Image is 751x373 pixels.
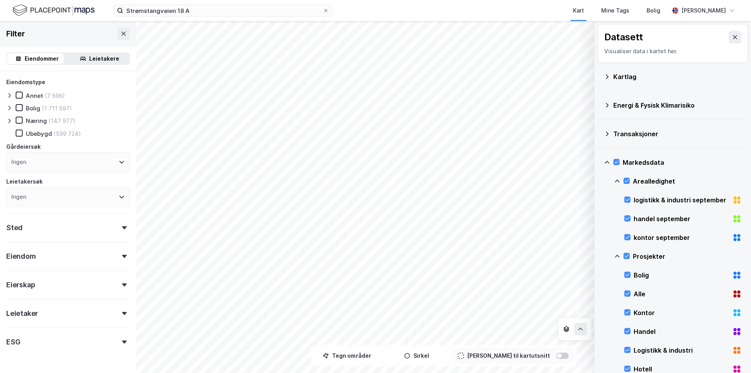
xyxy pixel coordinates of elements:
[712,335,751,373] iframe: Chat Widget
[6,177,43,186] div: Leietakersøk
[633,177,742,186] div: Arealledighet
[26,130,52,137] div: Ubebygd
[6,280,35,290] div: Eierskap
[42,105,72,112] div: (1 711 597)
[6,142,41,151] div: Gårdeiersøk
[6,252,36,261] div: Eiendom
[45,92,65,99] div: (7 596)
[6,337,20,347] div: ESG
[6,223,23,232] div: Sted
[26,92,43,99] div: Annet
[634,327,729,336] div: Handel
[647,6,660,15] div: Bolig
[13,4,95,17] img: logo.f888ab2527a4732fd821a326f86c7f29.svg
[11,157,26,167] div: Ingen
[54,130,81,137] div: (599 724)
[123,5,323,16] input: Søk på adresse, matrikkel, gårdeiere, leietakere eller personer
[634,289,729,299] div: Alle
[25,54,59,63] div: Eiendommer
[26,105,40,112] div: Bolig
[49,117,75,124] div: (147 977)
[634,195,729,205] div: logistikk & industri september
[634,346,729,355] div: Logistikk & industri
[467,351,550,360] div: [PERSON_NAME] til kartutsnitt
[604,31,643,43] div: Datasett
[633,252,742,261] div: Prosjekter
[634,233,729,242] div: kontor september
[6,309,38,318] div: Leietaker
[634,214,729,223] div: handel september
[613,72,742,81] div: Kartlag
[314,348,380,364] button: Tegn områder
[89,54,119,63] div: Leietakere
[26,117,47,124] div: Næring
[6,77,45,87] div: Eiendomstype
[573,6,584,15] div: Kart
[634,308,729,317] div: Kontor
[634,270,729,280] div: Bolig
[613,129,742,139] div: Transaksjoner
[613,101,742,110] div: Energi & Fysisk Klimarisiko
[601,6,629,15] div: Mine Tags
[11,192,26,202] div: Ingen
[623,158,742,167] div: Markedsdata
[383,348,450,364] button: Sirkel
[604,47,741,56] div: Visualiser data i kartet her.
[6,27,25,40] div: Filter
[681,6,726,15] div: [PERSON_NAME]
